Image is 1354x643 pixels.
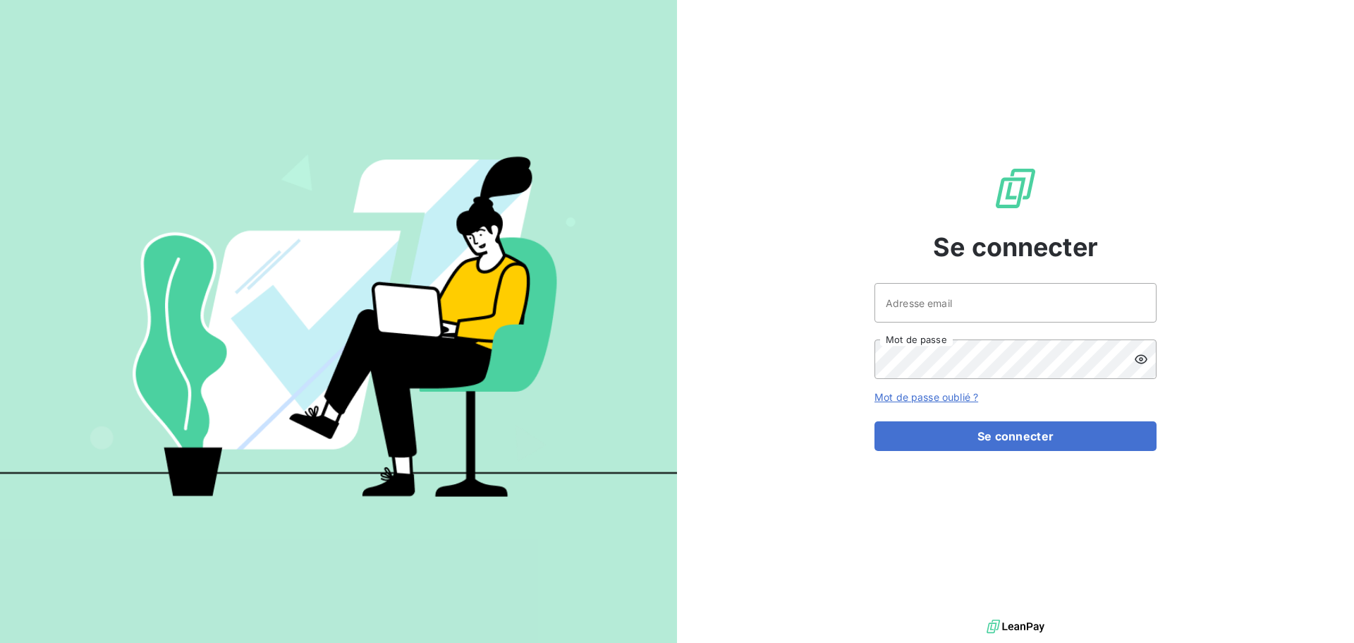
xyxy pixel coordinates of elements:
img: logo [987,616,1044,637]
a: Mot de passe oublié ? [874,391,978,403]
input: placeholder [874,283,1157,323]
span: Se connecter [933,228,1098,266]
img: Logo LeanPay [993,166,1038,211]
button: Se connecter [874,421,1157,451]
